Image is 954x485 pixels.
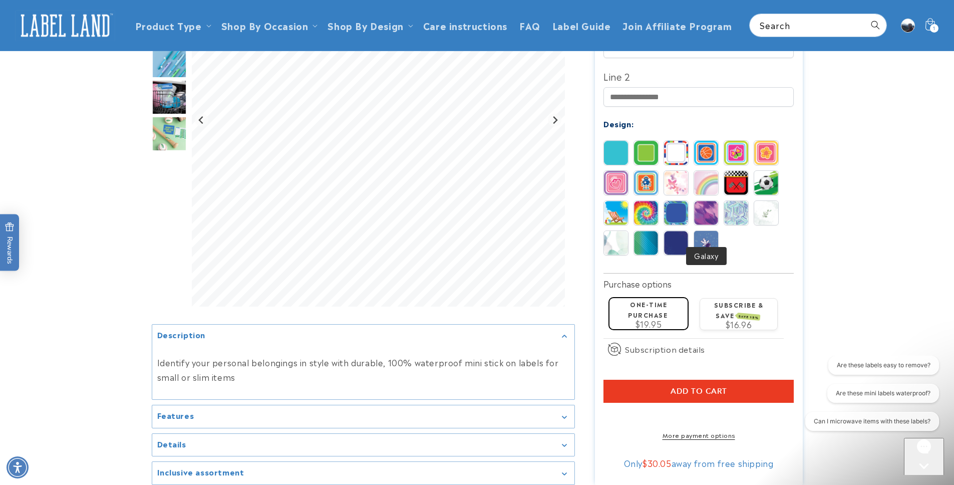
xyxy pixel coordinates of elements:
[603,118,633,129] label: Design:
[215,14,322,37] summary: Shop By Occasion
[322,14,417,37] summary: Shop By Design
[671,387,727,396] span: Add to cart
[423,20,507,31] span: Care instructions
[157,439,186,449] h2: Details
[417,14,513,37] a: Care instructions
[152,43,187,78] img: Mini Rectangle Name Labels - Label Land
[628,300,668,319] label: One-time purchase
[664,231,688,255] img: Triangles
[737,313,761,321] span: SAVE 15%
[648,457,672,469] span: 30.05
[603,68,794,84] label: Line 2
[195,113,208,127] button: Previous slide
[7,456,29,478] div: Accessibility Menu
[664,201,688,225] img: Strokes
[603,430,794,439] a: More payment options
[714,300,764,320] label: Subscribe & save
[724,201,748,225] img: Geo
[152,43,187,78] div: Go to slide 4
[635,318,662,330] span: $19.95
[548,113,561,127] button: Next slide
[634,201,658,225] img: Tie Dye
[8,405,127,435] iframe: Sign Up via Text for Offers
[603,380,794,403] button: Add to cart
[135,19,202,32] a: Product Type
[864,14,886,36] button: Search
[328,19,403,32] a: Shop By Design
[221,20,308,31] span: Shop By Occasion
[604,171,628,195] img: Princess
[5,222,15,264] span: Rewards
[157,355,569,384] p: Identify your personal belongings in style with durable, 100% waterproof mini stick on labels for...
[603,458,794,468] div: Only away from free shipping
[546,14,617,37] a: Label Guide
[157,330,206,340] h2: Description
[724,141,748,165] img: Butterfly
[634,231,658,255] img: Gradient
[157,410,194,420] h2: Features
[604,201,628,225] img: Summer
[694,231,718,255] img: Galaxy
[152,116,187,151] img: Mini Rectangle Name Labels - Label Land
[625,343,705,355] span: Subscription details
[12,6,119,45] a: Label Land
[622,20,732,31] span: Join Affiliate Program
[157,467,244,477] h2: Inclusive assortment
[616,14,738,37] a: Join Affiliate Program
[604,141,628,165] img: Solid
[694,171,718,195] img: Rainbow
[643,457,648,469] span: $
[152,116,187,151] div: Go to slide 6
[603,278,672,290] label: Purchase options
[694,141,718,165] img: Basketball
[552,20,611,31] span: Label Guide
[754,171,778,195] img: Soccer
[726,318,752,330] span: $16.96
[904,438,944,475] iframe: Gorgias live chat messenger
[634,171,658,195] img: Robot
[724,171,748,195] img: Race Car
[152,80,187,115] img: Mini Rectangle Name Labels - Label Land
[754,201,778,225] img: Leaf
[604,231,628,255] img: Watercolor
[129,14,215,37] summary: Product Type
[634,141,658,165] img: Border
[15,10,115,41] img: Label Land
[798,356,944,440] iframe: Gorgias live chat conversation starters
[152,325,574,347] summary: Description
[933,24,935,33] span: 1
[152,434,574,456] summary: Details
[152,462,574,484] summary: Inclusive assortment
[152,405,574,428] summary: Features
[513,14,546,37] a: FAQ
[664,171,688,195] img: Abstract Butterfly
[664,141,688,165] img: Stripes
[152,80,187,115] div: Go to slide 5
[754,141,778,165] img: Flower
[694,201,718,225] img: Brush
[519,20,540,31] span: FAQ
